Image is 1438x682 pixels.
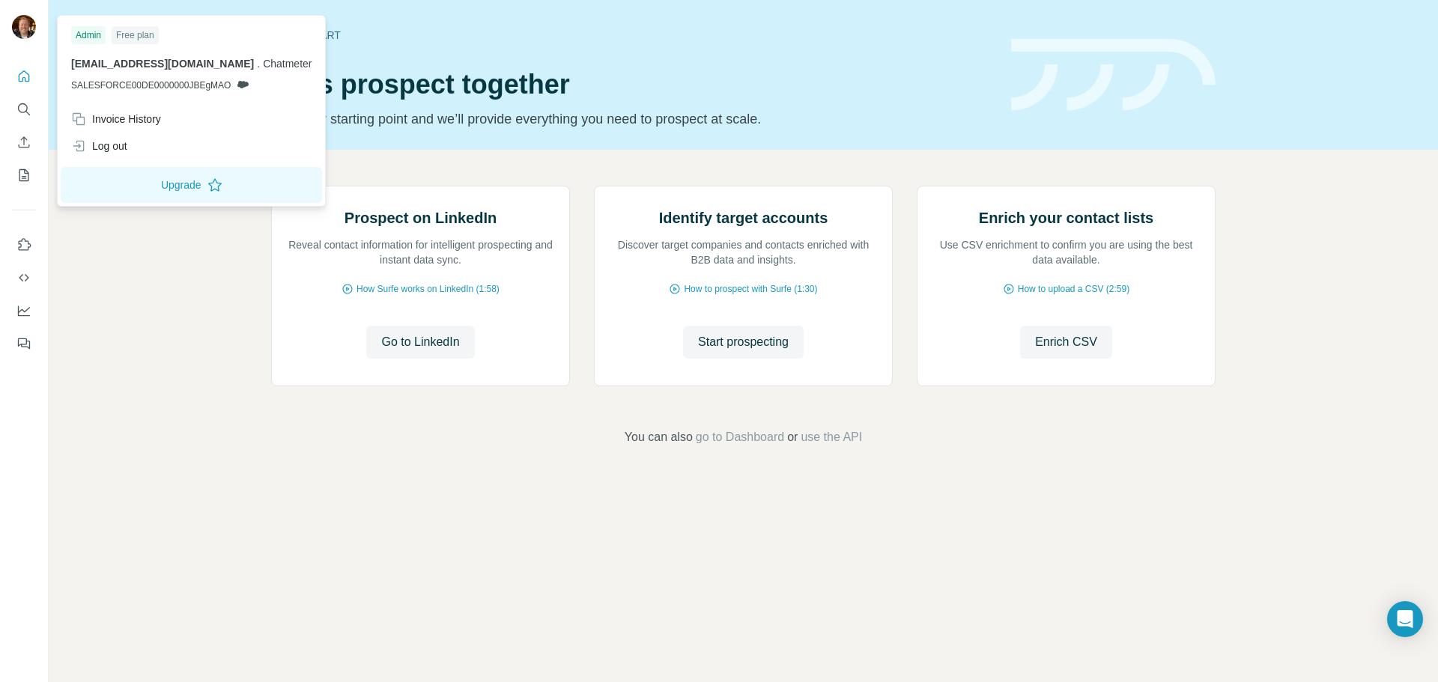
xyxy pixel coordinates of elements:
div: Free plan [112,26,159,44]
button: go to Dashboard [696,428,784,446]
h2: Enrich your contact lists [979,207,1153,228]
div: Quick start [271,28,993,43]
div: Open Intercom Messenger [1387,601,1423,637]
p: Use CSV enrichment to confirm you are using the best data available. [932,237,1200,267]
span: SALESFORCE00DE0000000JBEgMAO [71,79,231,92]
button: use the API [801,428,862,446]
p: Reveal contact information for intelligent prospecting and instant data sync. [287,237,554,267]
h2: Prospect on LinkedIn [345,207,497,228]
span: You can also [625,428,693,446]
h1: Let’s prospect together [271,70,993,100]
button: Search [12,96,36,123]
button: Use Surfe API [12,264,36,291]
img: Avatar [12,15,36,39]
button: Use Surfe on LinkedIn [12,231,36,258]
button: My lists [12,162,36,189]
span: [EMAIL_ADDRESS][DOMAIN_NAME] [71,58,254,70]
button: Enrich CSV [1020,326,1112,359]
button: Go to LinkedIn [366,326,474,359]
span: . [257,58,260,70]
div: Invoice History [71,112,161,127]
span: Chatmeter [263,58,312,70]
span: Start prospecting [698,333,789,351]
span: How to prospect with Surfe (1:30) [684,282,817,296]
span: or [787,428,798,446]
div: Admin [71,26,106,44]
button: Dashboard [12,297,36,324]
span: Go to LinkedIn [381,333,459,351]
p: Discover target companies and contacts enriched with B2B data and insights. [610,237,877,267]
button: Enrich CSV [12,129,36,156]
button: Start prospecting [683,326,804,359]
button: Quick start [12,63,36,90]
span: How to upload a CSV (2:59) [1018,282,1129,296]
h2: Identify target accounts [659,207,828,228]
p: Pick your starting point and we’ll provide everything you need to prospect at scale. [271,109,993,130]
img: banner [1011,39,1216,112]
span: How Surfe works on LinkedIn (1:58) [357,282,500,296]
button: Feedback [12,330,36,357]
div: Log out [71,138,127,153]
span: Enrich CSV [1035,333,1097,351]
button: Upgrade [61,167,322,203]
